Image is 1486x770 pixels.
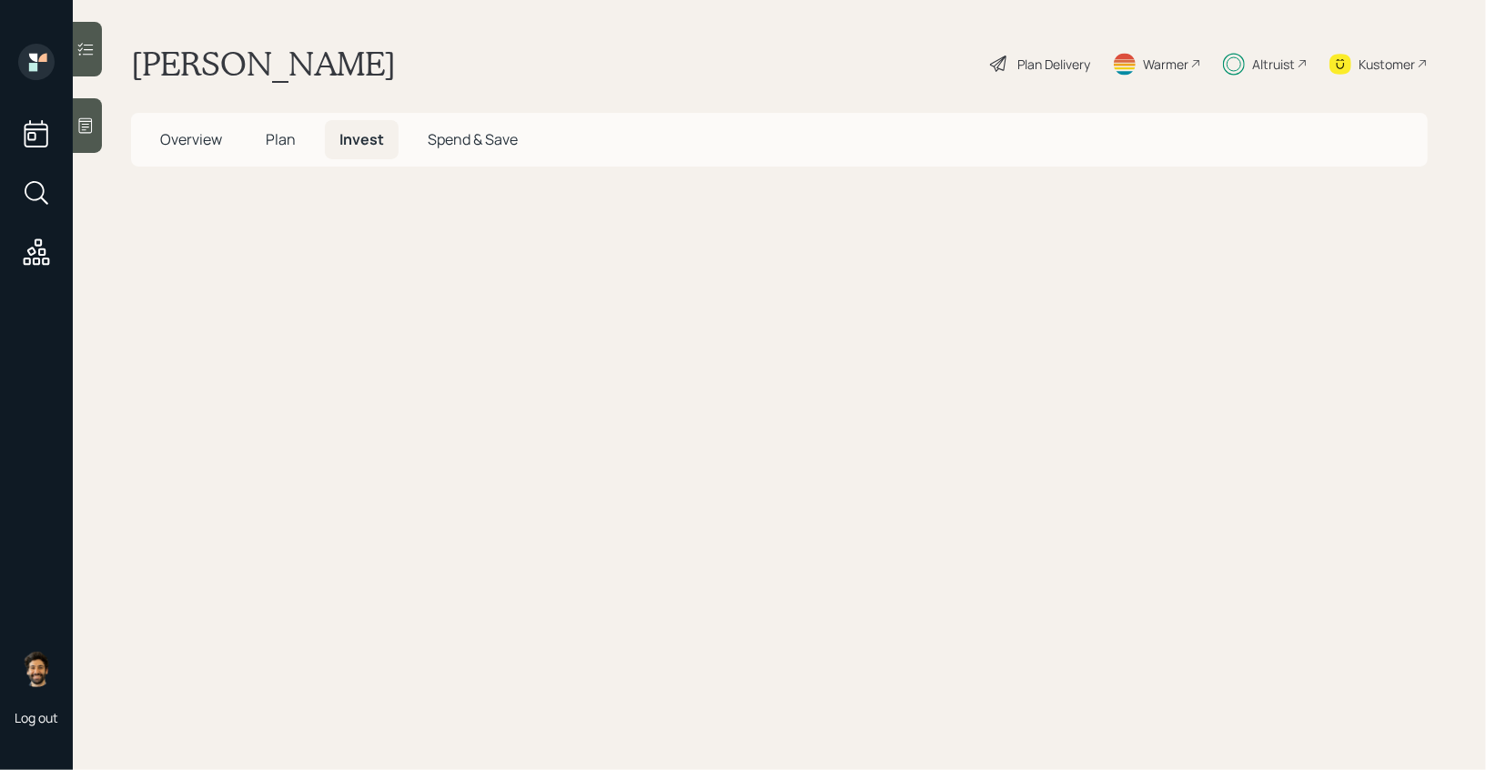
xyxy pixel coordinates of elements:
div: Altruist [1252,55,1295,74]
div: Plan Delivery [1017,55,1090,74]
span: Plan [266,129,296,149]
h1: [PERSON_NAME] [131,44,396,84]
div: Warmer [1143,55,1188,74]
div: Kustomer [1359,55,1415,74]
div: Log out [15,709,58,726]
span: Spend & Save [428,129,518,149]
span: Invest [339,129,384,149]
span: Overview [160,129,222,149]
img: eric-schwartz-headshot.png [18,651,55,687]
